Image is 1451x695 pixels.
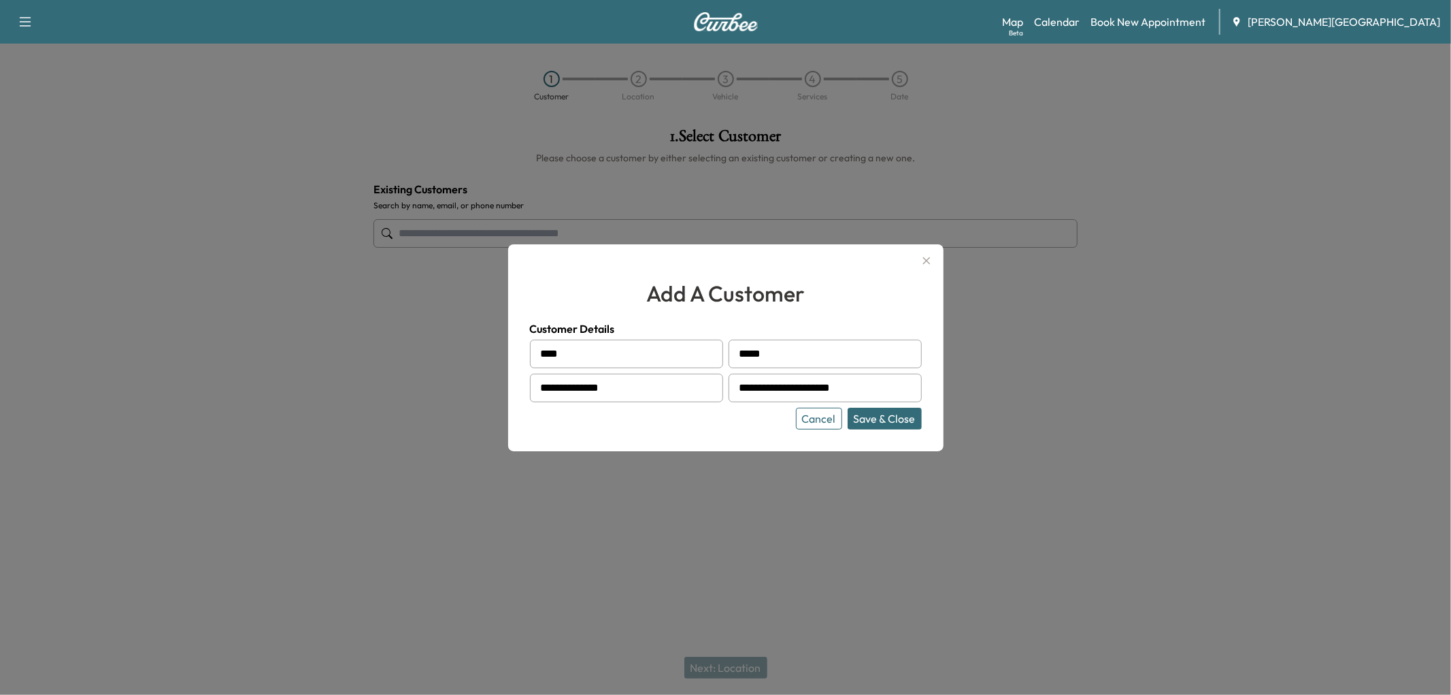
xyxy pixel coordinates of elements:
div: Beta [1009,28,1023,38]
a: MapBeta [1002,14,1023,30]
a: Calendar [1034,14,1080,30]
a: Book New Appointment [1090,14,1205,30]
img: Curbee Logo [693,12,758,31]
button: Save & Close [848,408,922,430]
button: Cancel [796,408,842,430]
span: [PERSON_NAME][GEOGRAPHIC_DATA] [1248,14,1440,30]
h4: Customer Details [530,321,922,337]
h2: add a customer [530,277,922,310]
